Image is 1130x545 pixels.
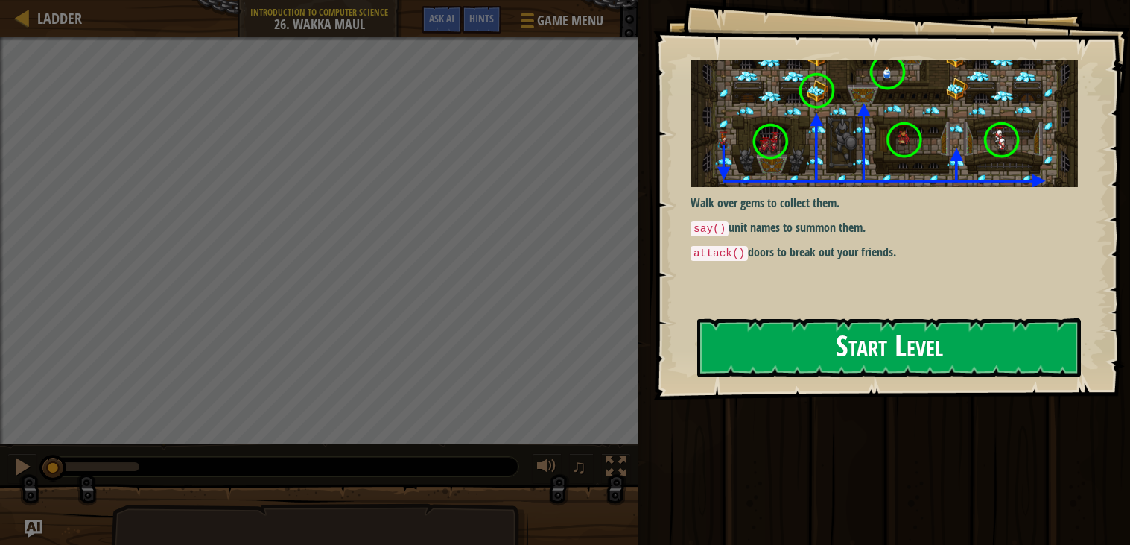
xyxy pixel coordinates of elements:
[569,453,594,484] button: ♫
[25,520,42,538] button: Ask AI
[691,244,1078,262] p: doors to break out your friends.
[697,318,1081,377] button: Start Level
[572,456,587,478] span: ♫
[691,221,729,236] code: say()
[429,11,454,25] span: Ask AI
[422,6,462,34] button: Ask AI
[509,6,612,41] button: Game Menu
[7,453,37,484] button: Ctrl + P: Pause
[469,11,494,25] span: Hints
[691,195,1078,212] p: Walk over gems to collect them.
[532,453,562,484] button: Adjust volume
[601,453,631,484] button: Toggle fullscreen
[691,246,748,261] code: attack()
[30,8,82,28] a: Ladder
[691,60,1078,187] img: Wakka maul
[691,219,1078,237] p: unit names to summon them.
[537,11,603,31] span: Game Menu
[37,8,82,28] span: Ladder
